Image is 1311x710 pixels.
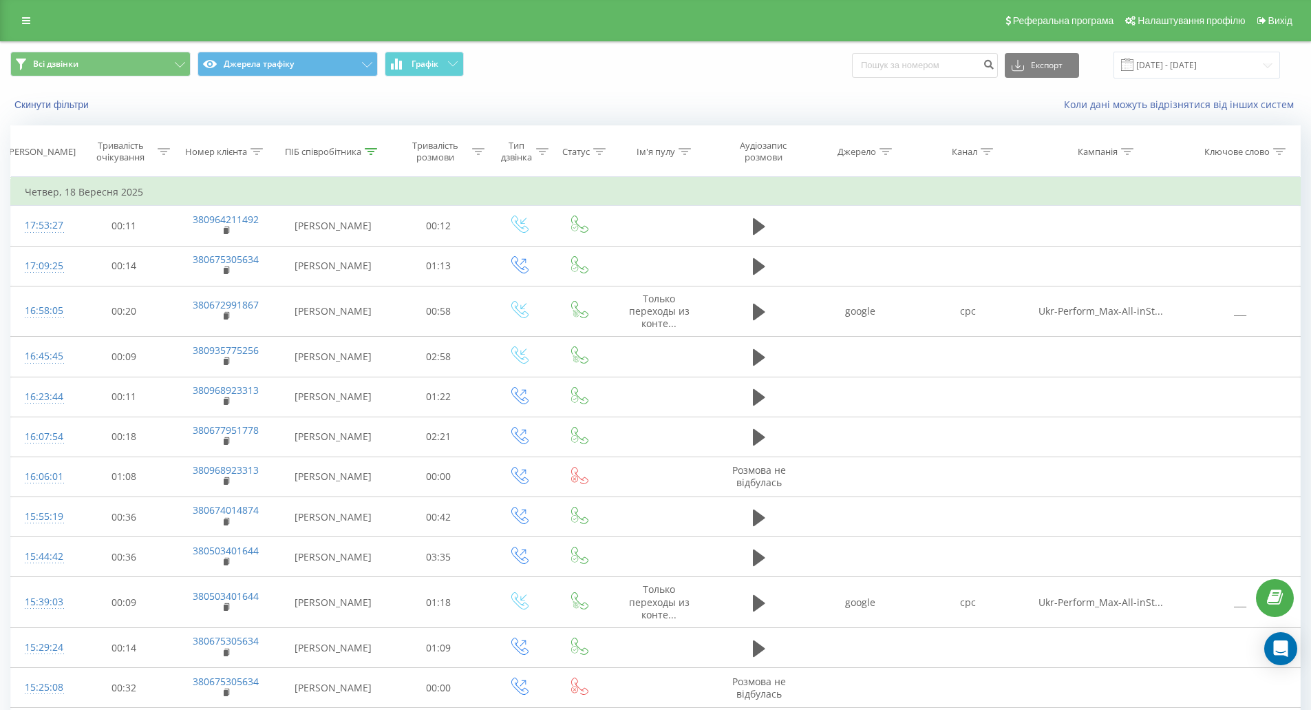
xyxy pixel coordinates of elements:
[74,206,174,246] td: 00:11
[10,52,191,76] button: Всі дзвінки
[1078,146,1118,158] div: Кампанія
[193,675,259,688] a: 380675305634
[25,384,61,410] div: 16:23:44
[25,424,61,450] div: 16:07:54
[1180,577,1300,628] td: ___
[389,286,489,337] td: 00:58
[389,377,489,417] td: 01:22
[277,286,389,337] td: [PERSON_NAME]
[25,543,61,570] div: 15:44:42
[193,634,259,647] a: 380675305634
[25,463,61,490] div: 16:06:01
[732,463,786,489] span: Розмова не відбулась
[74,537,174,577] td: 00:36
[385,52,464,76] button: Графік
[193,384,259,397] a: 380968923313
[389,337,489,377] td: 02:58
[193,544,259,557] a: 380503401644
[500,140,533,163] div: Тип дзвінка
[1013,15,1114,26] span: Реферальна програма
[193,589,259,603] a: 380503401644
[277,577,389,628] td: [PERSON_NAME]
[10,98,96,111] button: Скинути фільтри
[193,424,259,437] a: 380677951778
[193,298,259,311] a: 380672991867
[1138,15,1245,26] span: Налаштування профілю
[277,417,389,457] td: [PERSON_NAME]
[629,292,690,330] span: Только переходы из конте...
[807,286,914,337] td: google
[1204,146,1270,158] div: Ключове слово
[952,146,977,158] div: Канал
[277,457,389,497] td: [PERSON_NAME]
[389,457,489,497] td: 00:00
[412,59,438,69] span: Графік
[74,457,174,497] td: 01:08
[277,497,389,537] td: [PERSON_NAME]
[74,577,174,628] td: 00:09
[852,53,998,78] input: Пошук за номером
[389,537,489,577] td: 03:35
[389,417,489,457] td: 02:21
[74,417,174,457] td: 00:18
[1268,15,1292,26] span: Вихід
[389,497,489,537] td: 00:42
[87,140,155,163] div: Тривалість очікування
[74,377,174,417] td: 00:11
[732,675,786,700] span: Розмова не відбулась
[74,628,174,668] td: 00:14
[198,52,378,76] button: Джерела трафіку
[914,286,1021,337] td: cpc
[185,146,247,158] div: Номер клієнта
[389,668,489,708] td: 00:00
[1064,98,1301,111] a: Коли дані можуть відрізнятися вiд інших систем
[193,503,259,516] a: 380674014874
[277,628,389,668] td: [PERSON_NAME]
[33,59,78,70] span: Всі дзвінки
[389,206,489,246] td: 00:12
[389,577,489,628] td: 01:18
[25,212,61,239] div: 17:53:27
[193,253,259,266] a: 380675305634
[277,246,389,286] td: [PERSON_NAME]
[25,589,61,616] div: 15:39:03
[1038,304,1163,317] span: Ukr-Perform_Max-All-inSt...
[1005,53,1079,78] button: Експорт
[562,146,590,158] div: Статус
[285,146,361,158] div: ПІБ співробітника
[193,344,259,357] a: 380935775256
[1264,632,1297,665] div: Open Intercom Messenger
[277,377,389,417] td: [PERSON_NAME]
[1038,596,1163,609] span: Ukr-Perform_Max-All-inSt...
[25,634,61,661] div: 15:29:24
[914,577,1021,628] td: cpc
[277,206,389,246] td: [PERSON_NAME]
[629,583,690,620] span: Только переходы из конте...
[74,497,174,537] td: 00:36
[807,577,914,628] td: google
[74,668,174,708] td: 00:32
[11,178,1301,206] td: Четвер, 18 Вересня 2025
[277,668,389,708] td: [PERSON_NAME]
[723,140,803,163] div: Аудіозапис розмови
[277,337,389,377] td: [PERSON_NAME]
[25,503,61,530] div: 15:55:19
[25,343,61,370] div: 16:45:45
[74,337,174,377] td: 00:09
[25,253,61,280] div: 17:09:25
[389,628,489,668] td: 01:09
[637,146,675,158] div: Ім'я пулу
[6,146,76,158] div: [PERSON_NAME]
[193,463,259,477] a: 380968923313
[25,297,61,324] div: 16:58:05
[1180,286,1300,337] td: ___
[401,140,469,163] div: Тривалість розмови
[389,246,489,286] td: 01:13
[838,146,876,158] div: Джерело
[74,286,174,337] td: 00:20
[193,213,259,226] a: 380964211492
[25,674,61,701] div: 15:25:08
[74,246,174,286] td: 00:14
[277,537,389,577] td: [PERSON_NAME]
